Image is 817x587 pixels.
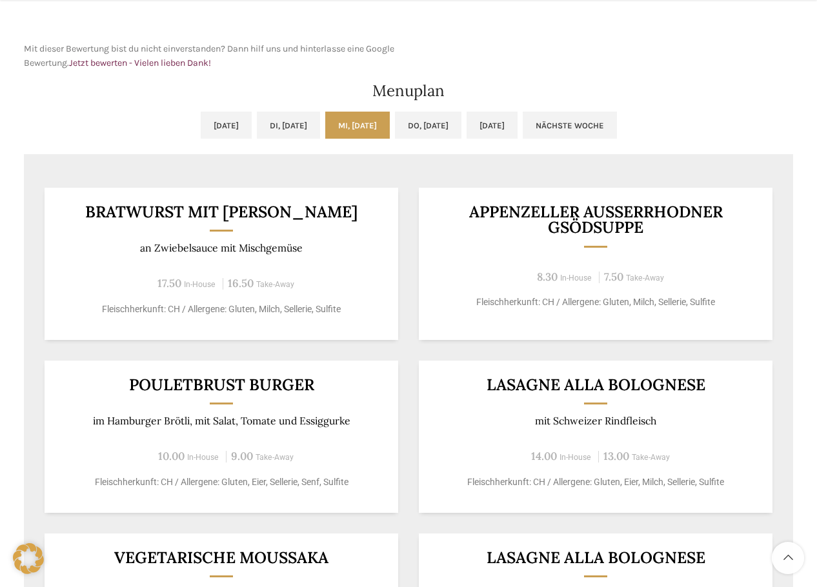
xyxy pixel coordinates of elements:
[257,112,320,139] a: Di, [DATE]
[772,542,804,574] a: Scroll to top button
[435,377,757,393] h3: LASAGNE ALLA BOLOGNESE
[24,42,402,71] p: Mit dieser Bewertung bist du nicht einverstanden? Dann hilf uns und hinterlasse eine Google Bewer...
[325,112,390,139] a: Mi, [DATE]
[158,449,185,463] span: 10.00
[187,453,219,462] span: In-House
[395,112,461,139] a: Do, [DATE]
[24,83,793,99] h2: Menuplan
[61,475,383,489] p: Fleischherkunft: CH / Allergene: Gluten, Eier, Sellerie, Senf, Sulfite
[69,57,211,68] a: Jetzt bewerten - Vielen lieben Dank!
[435,550,757,566] h3: Lasagne alla Bolognese
[531,449,557,463] span: 14.00
[256,280,294,289] span: Take-Away
[61,303,383,316] p: Fleischherkunft: CH / Allergene: Gluten, Milch, Sellerie, Sulfite
[61,415,383,427] p: im Hamburger Brötli, mit Salat, Tomate und Essiggurke
[604,270,623,284] span: 7.50
[61,377,383,393] h3: Pouletbrust Burger
[61,550,383,566] h3: Vegetarische Moussaka
[435,415,757,427] p: mit Schweizer Rindfleisch
[632,453,670,462] span: Take-Away
[61,204,383,220] h3: Bratwurst mit [PERSON_NAME]
[603,449,629,463] span: 13.00
[435,475,757,489] p: Fleischherkunft: CH / Allergene: Gluten, Eier, Milch, Sellerie, Sulfite
[184,280,216,289] span: In-House
[560,453,591,462] span: In-House
[231,449,253,463] span: 9.00
[626,274,664,283] span: Take-Away
[157,276,181,290] span: 17.50
[523,112,617,139] a: Nächste Woche
[435,204,757,235] h3: Appenzeller Ausserrhodner Gsödsuppe
[228,276,254,290] span: 16.50
[61,242,383,254] p: an Zwiebelsauce mit Mischgemüse
[467,112,518,139] a: [DATE]
[256,453,294,462] span: Take-Away
[435,295,757,309] p: Fleischherkunft: CH / Allergene: Gluten, Milch, Sellerie, Sulfite
[201,112,252,139] a: [DATE]
[537,270,558,284] span: 8.30
[560,274,592,283] span: In-House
